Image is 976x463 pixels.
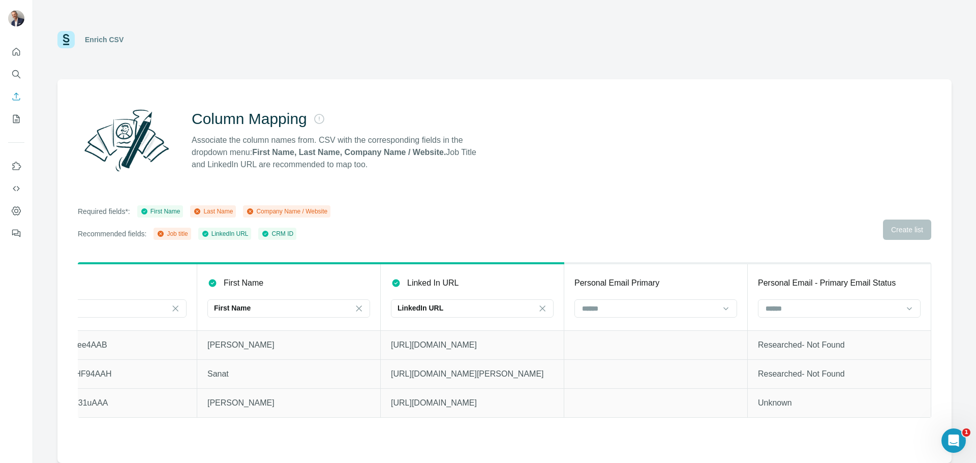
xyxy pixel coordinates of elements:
strong: First Name, Last Name, Company Name / Website. [252,148,446,157]
div: Enrich CSV [85,35,124,45]
div: Company Name / Website [246,207,327,216]
p: [PERSON_NAME] [207,397,370,409]
button: Use Surfe on LinkedIn [8,157,24,175]
p: [URL][DOMAIN_NAME] [391,339,554,351]
p: Required fields*: [78,206,130,217]
p: 0033u00001UHF94AAH [24,368,187,380]
button: Use Surfe API [8,179,24,198]
p: Personal Email - Primary Email Status [758,277,896,289]
div: LinkedIn URL [201,229,249,238]
p: First Name [214,303,251,313]
p: Personal Email Primary [574,277,659,289]
img: Surfe Logo [57,31,75,48]
button: My lists [8,110,24,128]
p: First Name [224,277,263,289]
img: Surfe Illustration - Column Mapping [78,104,175,177]
p: 0033u00001Qlee4AAB [24,339,187,351]
button: Quick start [8,43,24,61]
button: Dashboard [8,202,24,220]
p: [URL][DOMAIN_NAME][PERSON_NAME] [391,368,554,380]
p: Associate the column names from. CSV with the corresponding fields in the dropdown menu: Job Titl... [192,134,485,171]
p: Recommended fields: [78,229,146,239]
p: Unknown [758,397,921,409]
p: [URL][DOMAIN_NAME] [391,397,554,409]
img: Avatar [8,10,24,26]
p: Researched- Not Found [758,368,921,380]
div: Last Name [193,207,233,216]
button: Search [8,65,24,83]
h2: Column Mapping [192,110,307,128]
p: [PERSON_NAME] [207,339,370,351]
p: Linked In URL [407,277,459,289]
span: 1 [962,428,970,437]
div: CRM ID [261,229,293,238]
p: Researched- Not Found [758,339,921,351]
p: LinkedIn URL [398,303,443,313]
div: Job title [157,229,188,238]
iframe: Intercom live chat [941,428,966,453]
button: Enrich CSV [8,87,24,106]
div: First Name [140,207,180,216]
p: Sanat [207,368,370,380]
button: Feedback [8,224,24,242]
p: 0033u000024231uAAA [24,397,187,409]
